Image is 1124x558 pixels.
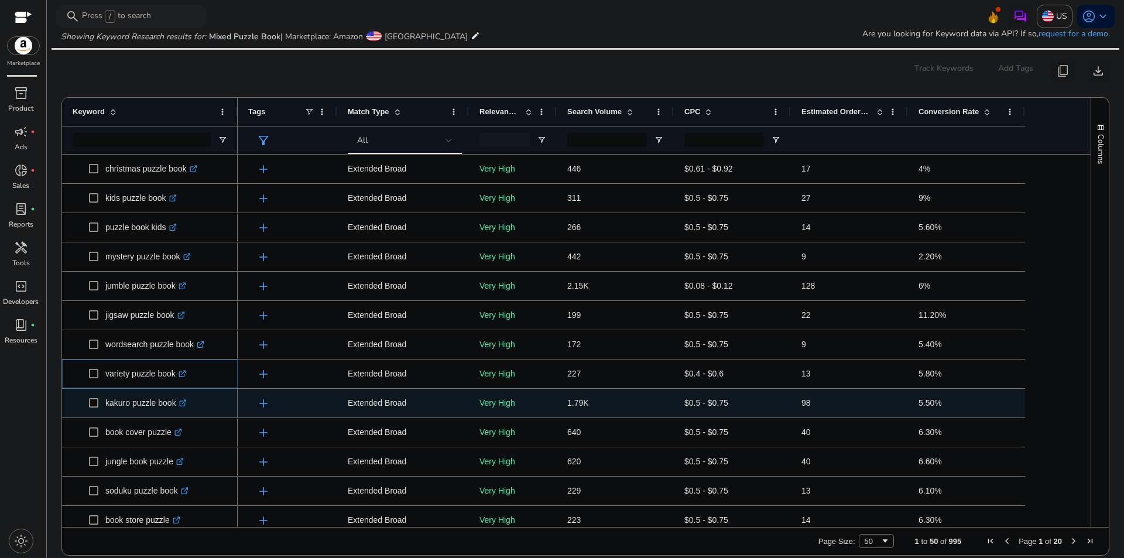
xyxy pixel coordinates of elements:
[348,391,457,415] p: Extended Broad
[61,31,206,42] i: Showing Keyword Research results for:
[801,310,811,320] span: 22
[30,323,35,327] span: fiber_manual_record
[567,515,581,525] span: 223
[919,310,946,320] span: 11.20%
[567,398,589,408] span: 1.79K
[348,450,457,474] p: Extended Broad
[105,215,177,239] p: puzzle book kids
[105,333,204,357] p: wordsearch puzzle book
[537,135,546,145] button: Open Filter Menu
[818,537,855,546] div: Page Size:
[567,427,581,437] span: 640
[919,486,942,495] span: 6.10%
[73,107,105,116] span: Keyword
[801,398,811,408] span: 98
[919,427,942,437] span: 6.30%
[567,310,581,320] span: 199
[1082,9,1096,23] span: account_circle
[479,479,545,503] p: Very High
[1069,536,1078,546] div: Next Page
[567,252,581,261] span: 442
[479,333,545,357] p: Very High
[1091,64,1105,78] span: download
[256,426,270,440] span: add
[1042,11,1054,22] img: us.svg
[919,107,979,116] span: Conversion Rate
[3,296,39,307] p: Developers
[684,310,728,320] span: $0.5 - $0.75
[30,129,35,134] span: fiber_manual_record
[921,537,927,546] span: to
[256,162,270,176] span: add
[248,107,265,116] span: Tags
[684,369,724,378] span: $0.4 - $0.6
[684,515,728,525] span: $0.5 - $0.75
[1087,59,1110,83] button: download
[801,427,811,437] span: 40
[919,222,942,232] span: 5.60%
[348,186,457,210] p: Extended Broad
[940,537,947,546] span: of
[30,207,35,211] span: fiber_manual_record
[684,222,728,232] span: $0.5 - $0.75
[14,125,28,139] span: campaign
[915,537,919,546] span: 1
[919,515,942,525] span: 6.30%
[684,486,728,495] span: $0.5 - $0.75
[801,515,811,525] span: 14
[919,164,930,173] span: 4%
[15,142,28,152] p: Ads
[1019,537,1036,546] span: Page
[479,157,545,181] p: Very High
[105,186,177,210] p: kids puzzle book
[865,537,880,546] div: 50
[256,455,270,469] span: add
[919,281,930,290] span: 6%
[684,193,728,203] span: $0.5 - $0.75
[14,534,28,548] span: light_mode
[801,486,811,495] span: 13
[567,281,589,290] span: 2.15K
[14,202,28,216] span: lab_profile
[256,396,270,410] span: add
[256,250,270,264] span: add
[256,221,270,235] span: add
[256,484,270,498] span: add
[567,486,581,495] span: 229
[1096,9,1110,23] span: keyboard_arrow_down
[385,31,468,42] span: [GEOGRAPHIC_DATA]
[801,222,811,232] span: 14
[218,135,227,145] button: Open Filter Menu
[684,427,728,437] span: $0.5 - $0.75
[471,29,480,43] mat-icon: edit
[105,245,191,269] p: mystery puzzle book
[82,10,151,23] p: Press to search
[567,369,581,378] span: 227
[105,274,186,298] p: jumble puzzle book
[801,281,815,290] span: 128
[479,420,545,444] p: Very High
[348,274,457,298] p: Extended Broad
[684,340,728,349] span: $0.5 - $0.75
[256,279,270,293] span: add
[684,281,733,290] span: $0.08 - $0.12
[684,164,733,173] span: $0.61 - $0.92
[801,252,806,261] span: 9
[1095,134,1106,164] span: Columns
[801,369,811,378] span: 13
[567,164,581,173] span: 446
[14,318,28,332] span: book_4
[479,508,545,532] p: Very High
[5,335,37,345] p: Resources
[12,258,30,268] p: Tools
[684,398,728,408] span: $0.5 - $0.75
[105,479,189,503] p: soduku puzzle book
[7,59,40,68] p: Marketplace
[919,193,930,203] span: 9%
[73,133,211,147] input: Keyword Filter Input
[8,103,33,114] p: Product
[479,107,520,116] span: Relevance Score
[479,450,545,474] p: Very High
[66,9,80,23] span: search
[256,514,270,528] span: add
